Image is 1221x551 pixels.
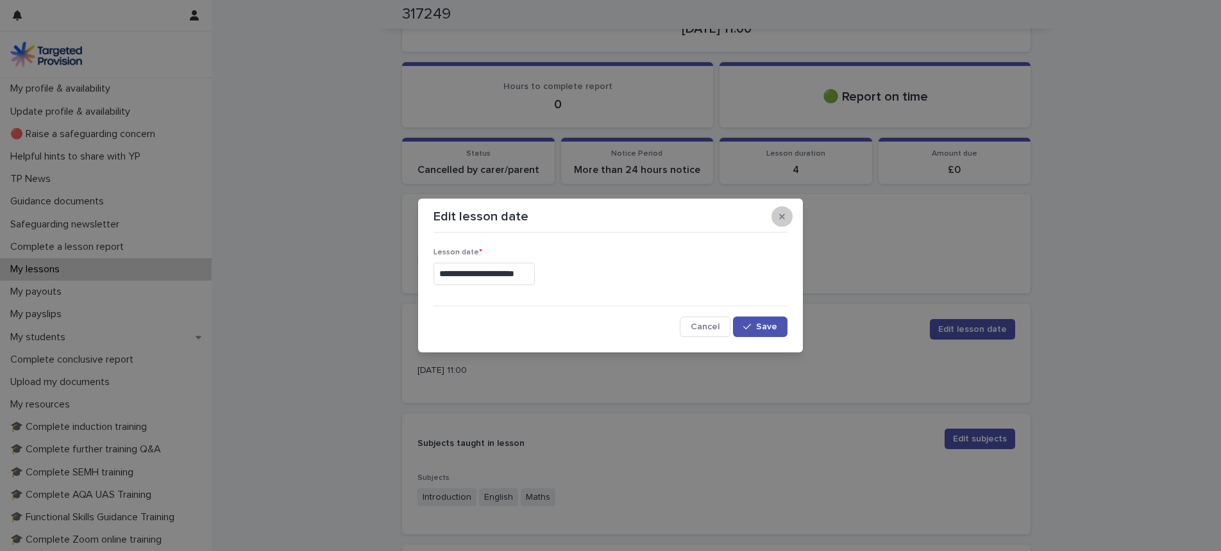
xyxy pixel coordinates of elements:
[756,322,777,331] span: Save
[733,317,787,337] button: Save
[680,317,730,337] button: Cancel
[434,249,482,256] span: Lesson date
[691,322,720,331] span: Cancel
[434,209,528,224] p: Edit lesson date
